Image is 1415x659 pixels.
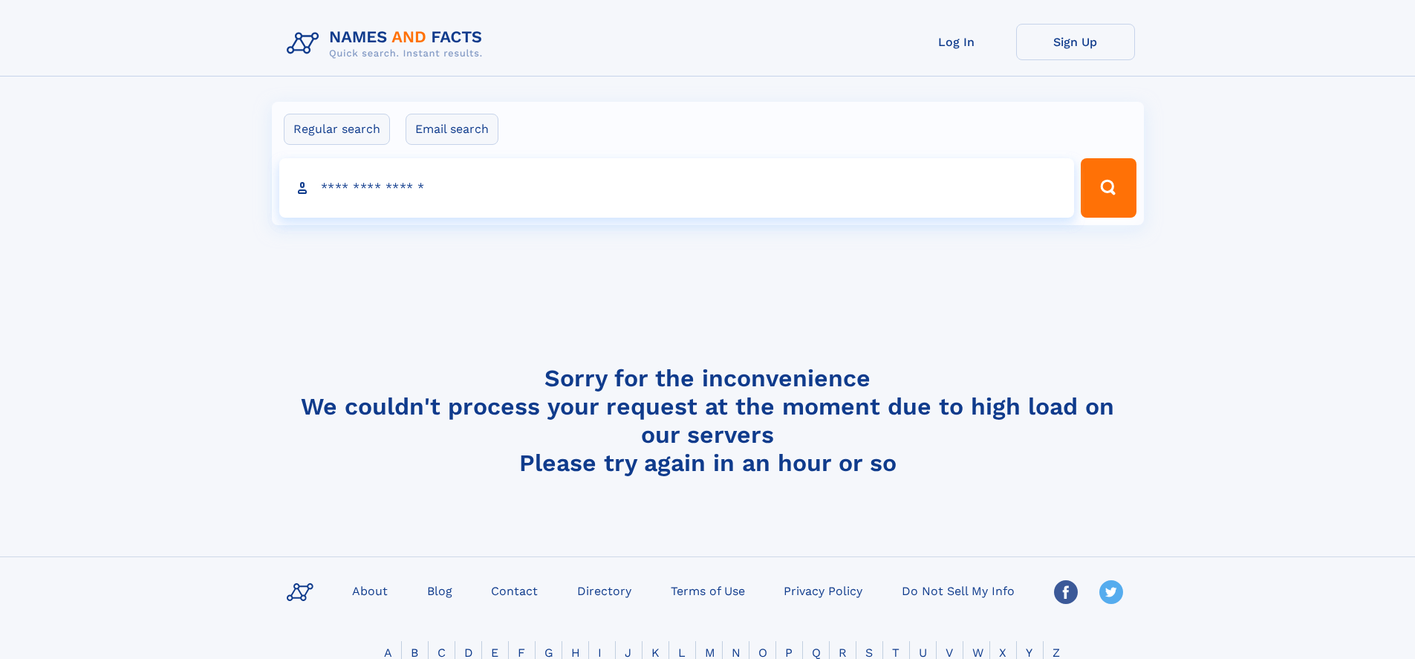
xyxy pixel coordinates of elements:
label: Regular search [284,114,390,145]
img: Logo Names and Facts [281,24,495,64]
img: Twitter [1099,580,1123,604]
label: Email search [406,114,498,145]
a: Terms of Use [665,580,751,601]
img: Facebook [1054,580,1078,604]
a: Do Not Sell My Info [896,580,1021,601]
a: Sign Up [1016,24,1135,60]
a: Directory [571,580,637,601]
a: About [346,580,394,601]
a: Blog [421,580,458,601]
h4: Sorry for the inconvenience We couldn't process your request at the moment due to high load on ou... [281,364,1135,477]
a: Contact [485,580,544,601]
a: Privacy Policy [778,580,868,601]
a: Log In [897,24,1016,60]
button: Search Button [1081,158,1136,218]
input: search input [279,158,1075,218]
